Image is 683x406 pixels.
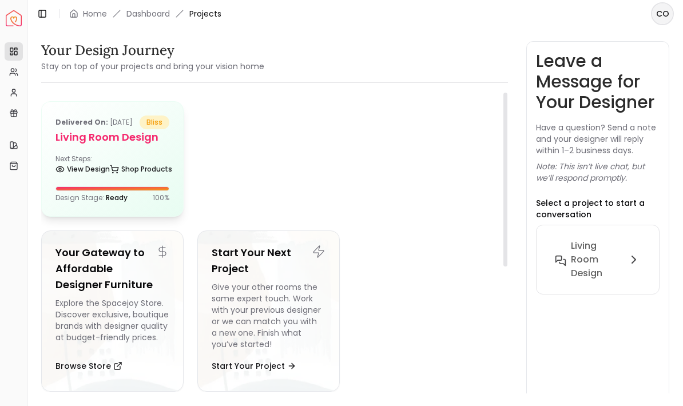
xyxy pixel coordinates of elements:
[41,230,184,392] a: Your Gateway to Affordable Designer FurnitureExplore the Spacejoy Store. Discover exclusive, bout...
[536,197,660,220] p: Select a project to start a conversation
[140,116,169,129] span: bliss
[189,8,221,19] span: Projects
[126,8,170,19] a: Dashboard
[55,161,110,177] a: View Design
[6,10,22,26] img: Spacejoy Logo
[69,8,221,19] nav: breadcrumb
[546,234,650,285] button: Living Room design
[55,245,169,293] h5: Your Gateway to Affordable Designer Furniture
[6,10,22,26] a: Spacejoy
[41,41,264,59] h3: Your Design Journey
[55,154,169,177] div: Next Steps:
[212,245,325,277] h5: Start Your Next Project
[55,129,169,145] h5: Living Room design
[212,281,325,350] div: Give your other rooms the same expert touch. Work with your previous designer or we can match you...
[55,193,128,202] p: Design Stage:
[651,2,674,25] button: CO
[106,193,128,202] span: Ready
[652,3,673,24] span: CO
[536,122,660,156] p: Have a question? Send a note and your designer will reply within 1–2 business days.
[110,161,172,177] a: Shop Products
[55,355,122,377] button: Browse Store
[571,239,623,280] h6: Living Room design
[197,230,340,392] a: Start Your Next ProjectGive your other rooms the same expert touch. Work with your previous desig...
[55,117,108,127] b: Delivered on:
[41,61,264,72] small: Stay on top of your projects and bring your vision home
[536,51,660,113] h3: Leave a Message for Your Designer
[83,8,107,19] a: Home
[55,116,133,129] p: [DATE]
[536,161,660,184] p: Note: This isn’t live chat, but we’ll respond promptly.
[212,355,296,377] button: Start Your Project
[55,297,169,350] div: Explore the Spacejoy Store. Discover exclusive, boutique brands with designer quality at budget-f...
[153,193,169,202] p: 100 %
